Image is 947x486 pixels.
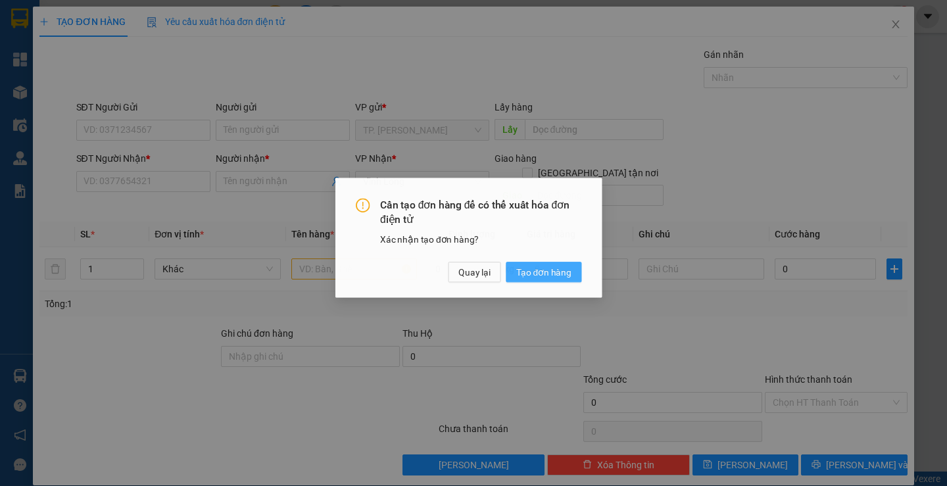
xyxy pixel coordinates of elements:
span: Quay lại [463,271,496,285]
span: Tạo đơn hàng [522,271,579,285]
div: Xác nhận tạo đơn hàng? [383,237,589,252]
button: Quay lại [452,268,506,289]
button: Tạo đơn hàng [512,268,589,289]
span: exclamation-circle [358,203,372,217]
span: Cần tạo đơn hàng để có thể xuất hóa đơn điện tử [383,203,589,232]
